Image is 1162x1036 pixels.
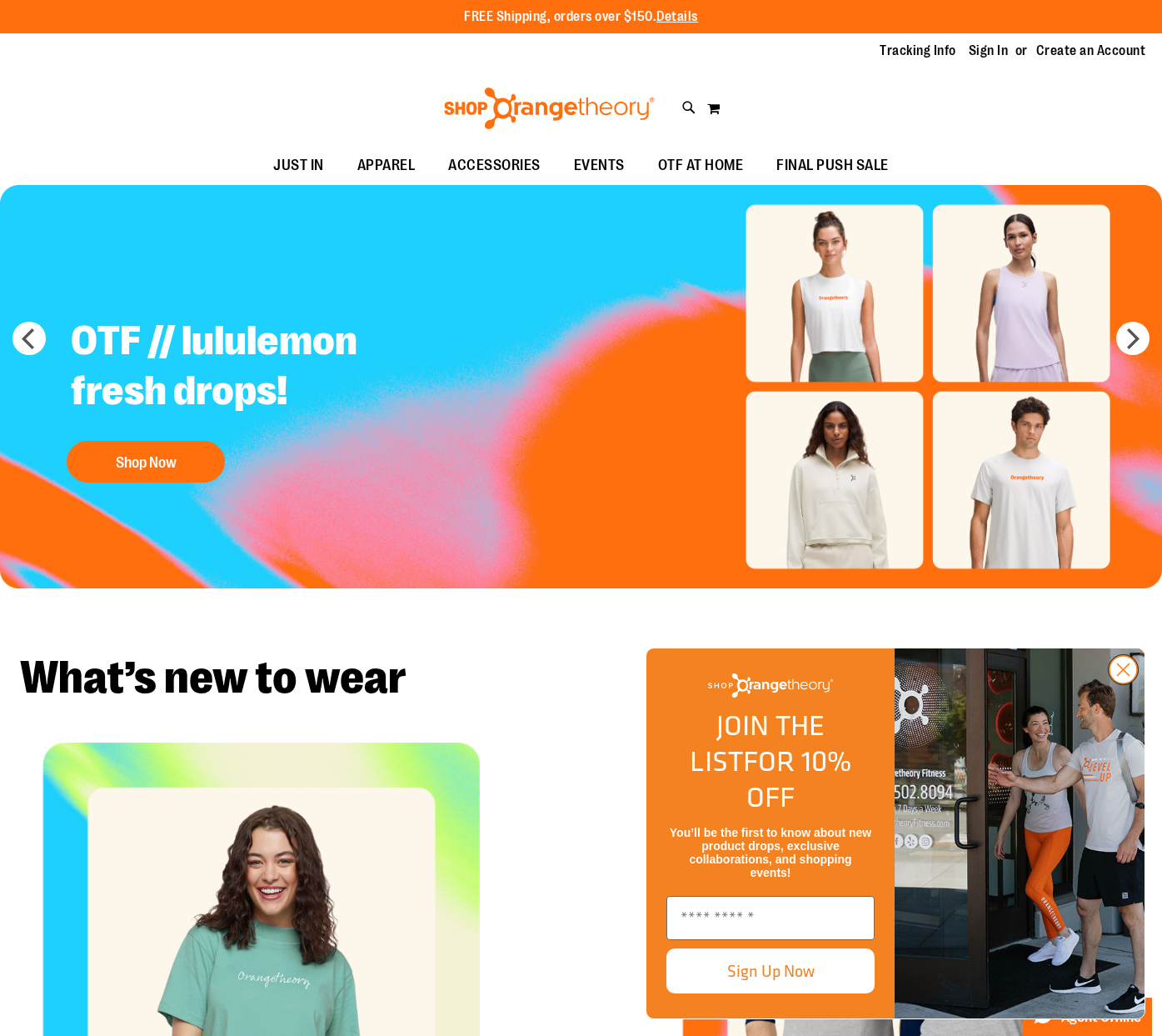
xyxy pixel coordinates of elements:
[708,673,833,698] img: Shop Orangetheory
[20,655,1142,701] h2: What’s new to wear
[690,704,825,782] span: JOIN THE LIST
[1036,42,1146,60] a: Create an Account
[666,948,875,993] button: Sign Up Now
[658,147,744,184] span: OTF AT HOME
[464,8,698,27] p: FREE Shipping, orders over $150.
[357,147,416,184] span: APPAREL
[670,826,871,879] span: You’ll be the first to know about new product drops, exclusive collaborations, and shopping events!
[441,88,657,129] img: Shop Orangetheory
[666,896,875,940] input: Enter email
[1116,322,1150,355] button: next
[58,303,472,491] a: OTF // lululemon fresh drops! Shop Now
[448,147,541,184] span: ACCESSORIES
[629,631,1162,1036] div: FLYOUT Form
[776,147,889,184] span: FINAL PUSH SALE
[58,303,472,433] h2: OTF // lululemon fresh drops!
[895,648,1145,1018] img: Shop Orangtheory
[67,441,225,483] button: Shop Now
[273,147,324,184] span: JUST IN
[574,147,625,184] span: EVENTS
[969,42,1009,60] a: Sign In
[880,42,956,60] a: Tracking Info
[12,322,46,355] button: prev
[656,9,698,24] a: Details
[743,740,851,818] span: FOR 10% OFF
[1108,654,1139,685] button: Close dialog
